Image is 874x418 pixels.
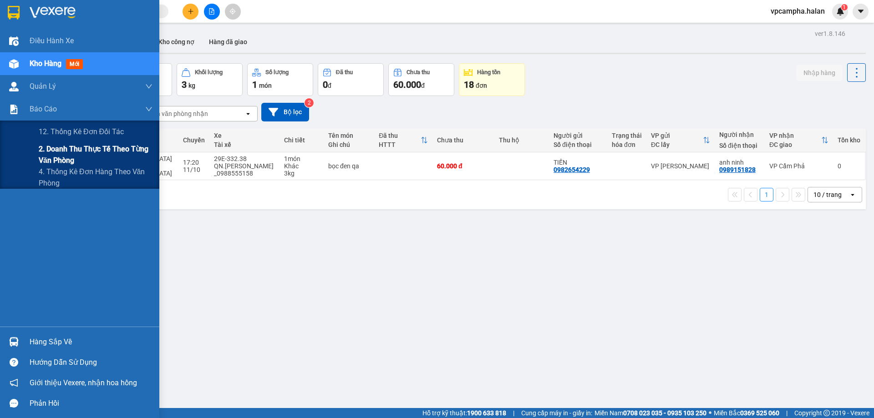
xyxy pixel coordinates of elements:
[853,4,869,20] button: caret-down
[151,31,202,53] button: Kho công nợ
[421,82,425,89] span: đ
[513,408,514,418] span: |
[30,356,152,369] div: Hướng dẫn sử dụng
[336,69,353,76] div: Đã thu
[66,59,83,69] span: mới
[229,8,236,15] span: aim
[467,409,506,417] strong: 1900 633 818
[183,4,198,20] button: plus
[323,79,328,90] span: 0
[214,155,275,162] div: 29E-332.38
[437,136,490,144] div: Chưa thu
[247,63,313,96] button: Số lượng1món
[823,410,830,416] span: copyright
[284,155,319,162] div: 1 món
[30,397,152,410] div: Phản hồi
[719,159,760,166] div: anh ninh
[719,142,760,149] div: Số điện thoại
[379,132,421,139] div: Đã thu
[760,188,773,201] button: 1
[328,141,370,148] div: Ghi chú
[10,399,18,408] span: message
[204,4,220,20] button: file-add
[459,63,525,96] button: Hàng tồn18đơn
[328,162,370,170] div: bọc đen qa
[183,166,205,173] div: 11/10
[9,105,19,114] img: solution-icon
[612,132,642,139] div: Trạng thái
[188,82,195,89] span: kg
[651,141,703,148] div: ĐC lấy
[765,128,833,152] th: Toggle SortBy
[261,103,309,121] button: Bộ lọc
[214,141,275,148] div: Tài xế
[318,63,384,96] button: Đã thu0đ
[838,162,860,170] div: 0
[30,59,61,68] span: Kho hàng
[30,335,152,349] div: Hàng sắp về
[769,162,828,170] div: VP Cẩm Phả
[8,6,20,20] img: logo-vxr
[815,29,845,39] div: ver 1.8.146
[284,136,319,144] div: Chi tiết
[393,79,421,90] span: 60.000
[709,411,711,415] span: ⚪️
[719,131,760,138] div: Người nhận
[145,83,152,90] span: down
[437,162,490,170] div: 60.000 đ
[177,63,243,96] button: Khối lượng3kg
[202,31,254,53] button: Hàng đã giao
[284,170,319,177] div: 3 kg
[244,110,252,117] svg: open
[719,166,756,173] div: 0989151828
[407,69,430,76] div: Chưa thu
[259,82,272,89] span: món
[10,378,18,387] span: notification
[554,141,603,148] div: Số điện thoại
[145,106,152,113] span: down
[9,337,19,347] img: warehouse-icon
[195,69,223,76] div: Khối lượng
[305,98,314,107] sup: 2
[183,136,205,144] div: Chuyến
[651,132,703,139] div: VP gửi
[328,132,370,139] div: Tên món
[763,5,832,17] span: vpcampha.halan
[284,162,319,170] div: Khác
[623,409,706,417] strong: 0708 023 035 - 0935 103 250
[796,65,843,81] button: Nhập hàng
[477,69,500,76] div: Hàng tồn
[145,109,208,118] div: Chọn văn phòng nhận
[188,8,194,15] span: plus
[849,191,856,198] svg: open
[838,136,860,144] div: Tồn kho
[388,63,454,96] button: Chưa thu60.000đ
[374,128,432,152] th: Toggle SortBy
[252,79,257,90] span: 1
[740,409,779,417] strong: 0369 525 060
[208,8,215,15] span: file-add
[39,166,152,189] span: 4. Thống kê đơn hàng theo văn phòng
[595,408,706,418] span: Miền Nam
[183,159,205,166] div: 17:20
[10,358,18,367] span: question-circle
[9,59,19,69] img: warehouse-icon
[714,408,779,418] span: Miền Bắc
[476,82,487,89] span: đơn
[214,162,275,177] div: QN.[PERSON_NAME] _0988555158
[554,132,603,139] div: Người gửi
[769,132,821,139] div: VP nhận
[182,79,187,90] span: 3
[225,4,241,20] button: aim
[39,126,124,137] span: 12. Thống kê đơn đối tác
[39,143,152,166] span: 2. Doanh thu thực tế theo từng văn phòng
[9,36,19,46] img: warehouse-icon
[521,408,592,418] span: Cung cấp máy in - giấy in:
[786,408,788,418] span: |
[843,4,846,10] span: 1
[813,190,842,199] div: 10 / trang
[379,141,421,148] div: HTTT
[328,82,331,89] span: đ
[30,35,74,46] span: Điều hành xe
[612,141,642,148] div: hóa đơn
